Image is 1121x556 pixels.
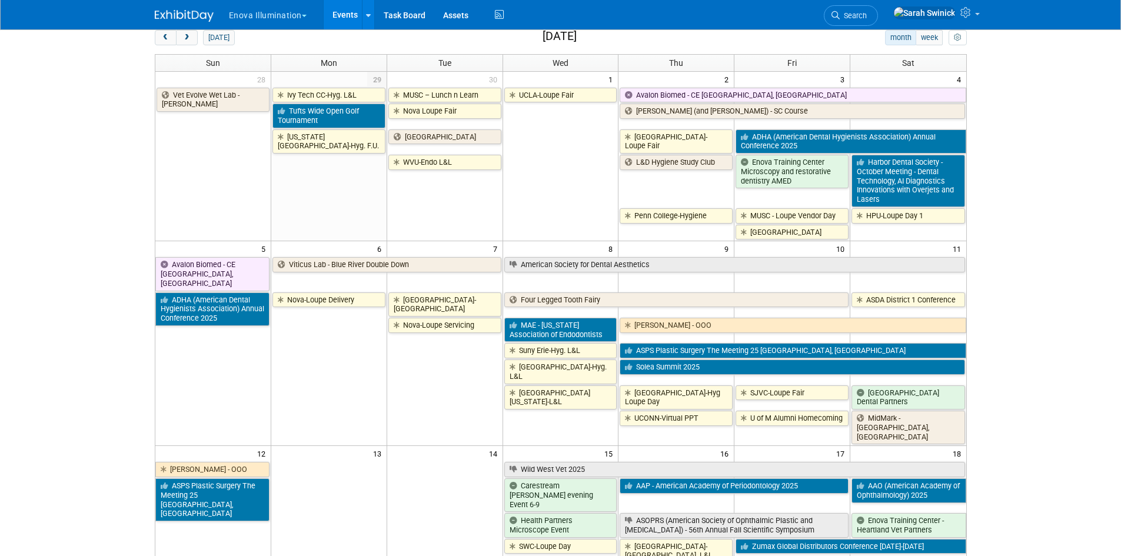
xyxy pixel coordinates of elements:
a: Search [824,5,878,26]
span: 17 [835,446,850,461]
span: Mon [321,58,337,68]
span: 15 [603,446,618,461]
span: Thu [669,58,683,68]
span: 11 [952,241,966,256]
a: [PERSON_NAME] - OOO [620,318,966,333]
a: U of M Alumni Homecoming [736,411,849,426]
span: 10 [835,241,850,256]
a: L&D Hygiene Study Club [620,155,733,170]
span: Search [840,11,867,20]
span: Sun [206,58,220,68]
span: 7 [492,241,503,256]
button: month [885,30,916,45]
a: UCLA-Loupe Fair [504,88,617,103]
a: Wild West Vet 2025 [504,462,965,477]
button: week [916,30,943,45]
a: Avalon Biomed - CE [GEOGRAPHIC_DATA], [GEOGRAPHIC_DATA] [620,88,966,103]
a: American Society for Dental Aesthetics [504,257,965,272]
a: Four Legged Tooth Fairy [504,292,849,308]
a: WVU-Endo L&L [388,155,501,170]
a: ASDA District 1 Conference [851,292,964,308]
a: [GEOGRAPHIC_DATA][US_STATE]-L&L [504,385,617,409]
a: UCONN-Virtual PPT [620,411,733,426]
button: [DATE] [203,30,234,45]
span: 30 [488,72,503,86]
a: Enova Training Center Microscopy and restorative dentistry AMED [736,155,849,188]
button: prev [155,30,177,45]
a: HPU-Loupe Day 1 [851,208,964,224]
img: Sarah Swinick [893,6,956,19]
button: next [176,30,198,45]
span: 5 [260,241,271,256]
i: Personalize Calendar [954,34,962,42]
a: Carestream [PERSON_NAME] evening Event 6-9 [504,478,617,512]
a: [GEOGRAPHIC_DATA] [388,129,501,145]
a: Tufts Wide Open Golf Tournament [272,104,385,128]
span: Fri [787,58,797,68]
a: [US_STATE][GEOGRAPHIC_DATA]-Hyg. F.U. [272,129,385,154]
span: 18 [952,446,966,461]
button: myCustomButton [949,30,966,45]
a: Zumax Global Distributors Conference [DATE]-[DATE] [736,539,966,554]
a: [PERSON_NAME] (and [PERSON_NAME]) - SC Course [620,104,964,119]
a: [GEOGRAPHIC_DATA]-[GEOGRAPHIC_DATA] [388,292,501,317]
a: ASOPRS (American Society of Ophthalmic Plastic and [MEDICAL_DATA]) - 56th Annual Fall Scientific ... [620,513,849,537]
a: MidMark - [GEOGRAPHIC_DATA], [GEOGRAPHIC_DATA] [851,411,964,444]
a: AAP - American Academy of Periodontology 2025 [620,478,849,494]
a: [GEOGRAPHIC_DATA]-Hyg Loupe Day [620,385,733,409]
a: Viticus Lab - Blue River Double Down [272,257,501,272]
a: ADHA (American Dental Hygienists Association) Annual Conference 2025 [155,292,270,326]
span: 1 [607,72,618,86]
span: 28 [256,72,271,86]
a: Nova-Loupe Delivery [272,292,385,308]
span: 14 [488,446,503,461]
span: Tue [438,58,451,68]
span: 29 [367,72,387,86]
a: ADHA (American Dental Hygienists Association) Annual Conference 2025 [736,129,966,154]
a: Health Partners Microscope Event [504,513,617,537]
a: MUSC – Lunch n Learn [388,88,501,103]
span: 2 [723,72,734,86]
span: 6 [376,241,387,256]
h2: [DATE] [543,30,577,43]
a: AAO (American Academy of Ophthalmology) 2025 [851,478,966,502]
a: [GEOGRAPHIC_DATA]-Loupe Fair [620,129,733,154]
a: Harbor Dental Society - October Meeting - Dental Technology, AI Diagnostics Innovations with Over... [851,155,964,207]
a: [PERSON_NAME] - OOO [155,462,270,477]
span: 16 [719,446,734,461]
a: SJVC-Loupe Fair [736,385,849,401]
a: MUSC - Loupe Vendor Day [736,208,849,224]
a: Vet Evolve Wet Lab - [PERSON_NAME] [157,88,270,112]
a: Ivy Tech CC-Hyg. L&L [272,88,385,103]
span: 13 [372,446,387,461]
a: ASPS Plastic Surgery The Meeting 25 [GEOGRAPHIC_DATA], [GEOGRAPHIC_DATA] [155,478,270,521]
a: Nova Loupe Fair [388,104,501,119]
span: Sat [902,58,914,68]
span: 8 [607,241,618,256]
span: 3 [839,72,850,86]
a: Enova Training Center - Heartland Vet Partners [851,513,966,537]
span: 12 [256,446,271,461]
a: SWC-Loupe Day [504,539,617,554]
a: Avalon Biomed - CE [GEOGRAPHIC_DATA], [GEOGRAPHIC_DATA] [155,257,270,291]
a: Penn College-Hygiene [620,208,733,224]
span: Wed [553,58,568,68]
a: [GEOGRAPHIC_DATA] [736,225,849,240]
a: Nova-Loupe Servicing [388,318,501,333]
img: ExhibitDay [155,10,214,22]
span: 9 [723,241,734,256]
span: 4 [956,72,966,86]
a: ASPS Plastic Surgery The Meeting 25 [GEOGRAPHIC_DATA], [GEOGRAPHIC_DATA] [620,343,966,358]
a: [GEOGRAPHIC_DATA] Dental Partners [851,385,964,409]
a: Solea Summit 2025 [620,359,964,375]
